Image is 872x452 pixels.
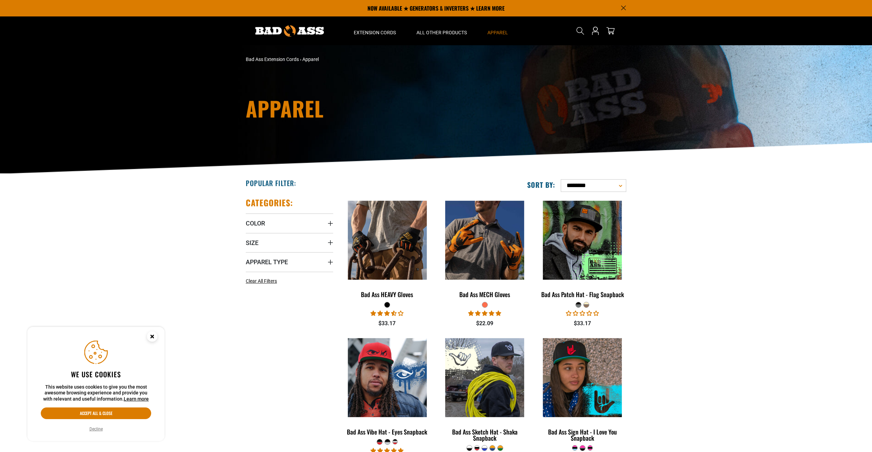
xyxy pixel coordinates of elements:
[354,29,396,36] span: Extension Cords
[441,429,529,441] div: Bad Ass Sketch Hat - Shaka Snapback
[487,29,508,36] span: Apparel
[343,291,431,297] div: Bad Ass HEAVY Gloves
[300,57,301,62] span: ›
[246,98,496,119] h1: Apparel
[539,201,626,280] img: multicam black
[124,396,149,402] a: Learn more
[343,197,431,302] a: Bad Ass HEAVY Gloves Bad Ass HEAVY Gloves
[246,278,277,284] span: Clear All Filters
[539,335,626,445] a: black / teal Bad Ass Sign Hat - I Love You Snapback
[539,429,626,441] div: Bad Ass Sign Hat - I Love You Snapback
[246,278,280,285] a: Clear All Filters
[246,197,293,208] h2: Categories:
[246,213,333,233] summary: Color
[441,291,529,297] div: Bad Ass MECH Gloves
[344,338,431,417] img: Red
[539,197,626,302] a: multicam black Bad Ass Patch Hat - Flag Snapback
[343,16,406,45] summary: Extension Cords
[566,310,599,317] span: 0.00 stars
[343,429,431,435] div: Bad Ass Vibe Hat - Eyes Snapback
[539,291,626,297] div: Bad Ass Patch Hat - Flag Snapback
[539,319,626,328] div: $33.17
[246,179,296,187] h2: Popular Filter:
[302,57,319,62] span: Apparel
[441,197,529,302] a: orange Bad Ass MECH Gloves
[441,335,529,445] a: black Bad Ass Sketch Hat - Shaka Snapback
[416,29,467,36] span: All Other Products
[255,25,324,37] img: Bad Ass Extension Cords
[441,319,529,328] div: $22.09
[87,426,105,432] button: Decline
[468,310,501,317] span: 4.89 stars
[344,201,431,280] img: Bad Ass HEAVY Gloves
[539,338,626,417] img: black / teal
[246,258,288,266] span: Apparel Type
[575,25,586,36] summary: Search
[441,201,528,280] img: orange
[246,252,333,271] summary: Apparel Type
[477,16,518,45] summary: Apparel
[441,338,528,417] img: black
[246,233,333,252] summary: Size
[527,180,555,189] label: Sort by:
[41,407,151,419] button: Accept all & close
[246,219,265,227] span: Color
[406,16,477,45] summary: All Other Products
[27,327,165,441] aside: Cookie Consent
[41,384,151,402] p: This website uses cookies to give you the most awesome browsing experience and provide you with r...
[343,319,431,328] div: $33.17
[246,57,299,62] a: Bad Ass Extension Cords
[371,310,403,317] span: 3.56 stars
[246,239,258,247] span: Size
[246,56,496,63] nav: breadcrumbs
[41,370,151,379] h2: We use cookies
[343,335,431,439] a: Red Bad Ass Vibe Hat - Eyes Snapback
